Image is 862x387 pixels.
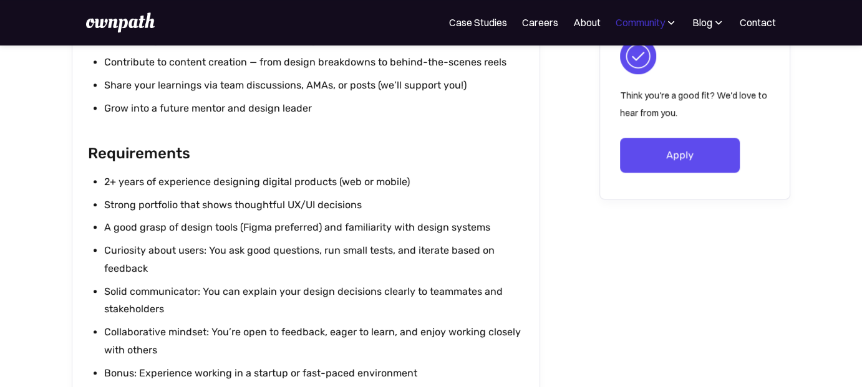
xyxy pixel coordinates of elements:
[104,283,524,319] li: Solid communicator: You can explain your design decisions clearly to teammates and stakeholders
[692,15,725,30] div: Blog
[104,54,524,72] li: Contribute to content creation — from design breakdowns to behind-the-scenes reels
[104,100,524,118] li: Grow into a future mentor and design leader
[88,141,524,166] h2: Requirements
[620,87,770,122] p: Think you're a good fit? We'd love to hear from you.
[573,15,601,30] a: About
[104,77,524,95] li: Share your learnings via team discussions, AMAs, or posts (we’ll support you!)
[104,173,524,191] li: 2+ years of experience designing digital products (web or mobile)
[692,15,712,30] div: Blog
[104,365,524,383] li: Bonus: Experience working in a startup or fast-paced environment
[104,242,524,278] li: Curiosity about users: You ask good questions, run small tests, and iterate based on feedback
[616,15,677,30] div: Community
[104,196,524,214] li: Strong portfolio that shows thoughtful UX/UI decisions
[620,138,740,173] a: Apply
[522,15,558,30] a: Careers
[104,323,524,360] li: Collaborative mindset: You’re open to feedback, eager to learn, and enjoy working closely with ot...
[740,15,776,30] a: Contact
[449,15,507,30] a: Case Studies
[104,219,524,237] li: A good grasp of design tools (Figma preferred) and familiarity with design systems
[616,15,665,30] div: Community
